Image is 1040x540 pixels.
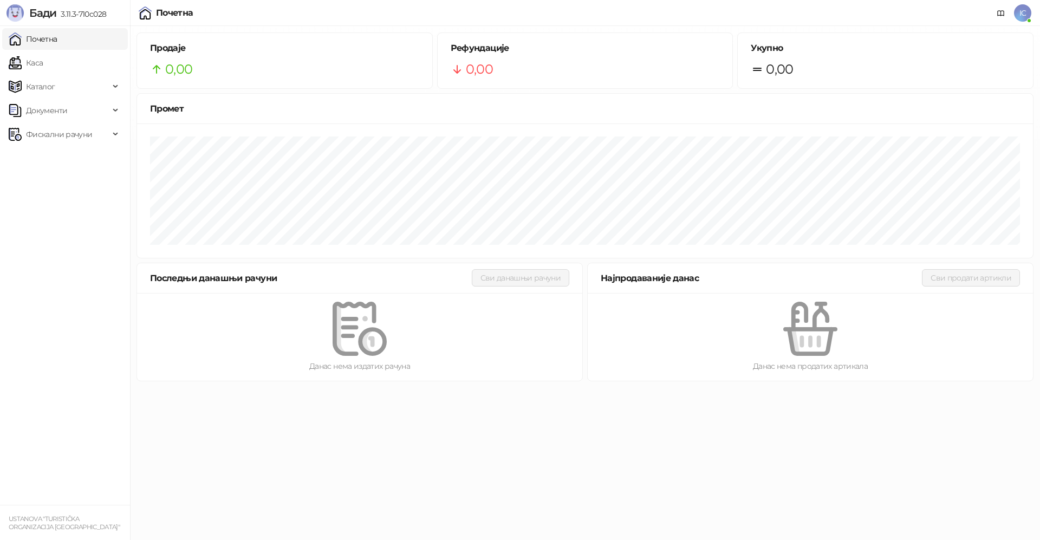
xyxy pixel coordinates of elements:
[26,123,92,145] span: Фискални рачуни
[56,9,106,19] span: 3.11.3-710c028
[922,269,1020,287] button: Сви продати артикли
[9,28,57,50] a: Почетна
[451,42,720,55] h5: Рефундације
[26,100,67,121] span: Документи
[472,269,569,287] button: Сви данашњи рачуни
[150,271,472,285] div: Последњи данашњи рачуни
[992,4,1010,22] a: Документација
[29,6,56,19] span: Бади
[150,102,1020,115] div: Промет
[26,76,55,97] span: Каталог
[751,42,1020,55] h5: Укупно
[466,59,493,80] span: 0,00
[154,360,565,372] div: Данас нема издатих рачуна
[605,360,1016,372] div: Данас нема продатих артикала
[156,9,193,17] div: Почетна
[601,271,922,285] div: Најпродаваније данас
[9,515,120,531] small: USTANOVA "TURISTIČKA ORGANIZACIJA [GEOGRAPHIC_DATA]"
[6,4,24,22] img: Logo
[1014,4,1031,22] span: IC
[165,59,192,80] span: 0,00
[766,59,793,80] span: 0,00
[9,52,43,74] a: Каса
[150,42,419,55] h5: Продаје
